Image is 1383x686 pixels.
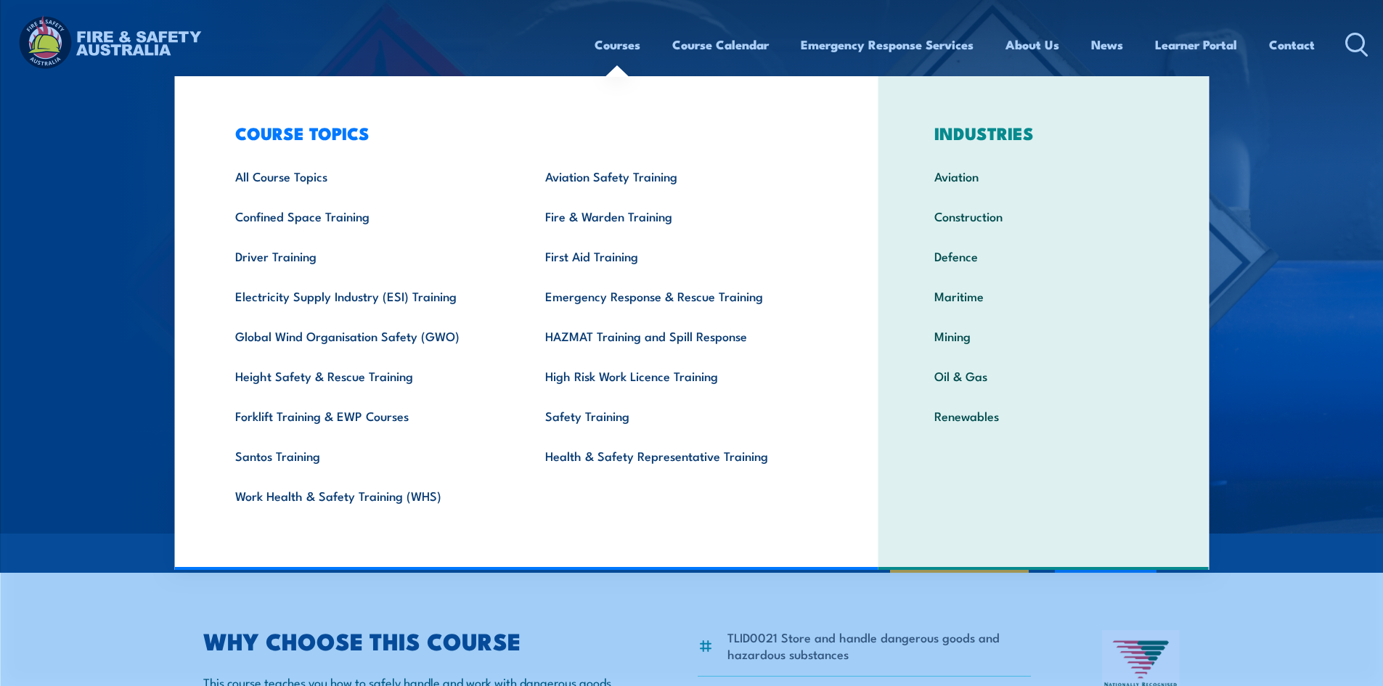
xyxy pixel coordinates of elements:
[727,629,1032,663] li: TLID0021 Store and handle dangerous goods and hazardous substances
[523,196,833,236] a: Fire & Warden Training
[912,123,1175,143] h3: INDUSTRIES
[1005,25,1059,64] a: About Us
[912,156,1175,196] a: Aviation
[213,396,523,436] a: Forklift Training & EWP Courses
[213,276,523,316] a: Electricity Supply Industry (ESI) Training
[523,436,833,475] a: Health & Safety Representative Training
[912,396,1175,436] a: Renewables
[912,196,1175,236] a: Construction
[213,316,523,356] a: Global Wind Organisation Safety (GWO)
[912,356,1175,396] a: Oil & Gas
[912,276,1175,316] a: Maritime
[912,236,1175,276] a: Defence
[1155,25,1237,64] a: Learner Portal
[523,276,833,316] a: Emergency Response & Rescue Training
[213,156,523,196] a: All Course Topics
[213,475,523,515] a: Work Health & Safety Training (WHS)
[203,630,627,650] h2: WHY CHOOSE THIS COURSE
[213,236,523,276] a: Driver Training
[801,25,974,64] a: Emergency Response Services
[213,196,523,236] a: Confined Space Training
[672,25,769,64] a: Course Calendar
[523,236,833,276] a: First Aid Training
[523,396,833,436] a: Safety Training
[1269,25,1315,64] a: Contact
[213,436,523,475] a: Santos Training
[912,316,1175,356] a: Mining
[1091,25,1123,64] a: News
[213,356,523,396] a: Height Safety & Rescue Training
[213,123,833,143] h3: COURSE TOPICS
[595,25,640,64] a: Courses
[523,156,833,196] a: Aviation Safety Training
[523,316,833,356] a: HAZMAT Training and Spill Response
[523,356,833,396] a: High Risk Work Licence Training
